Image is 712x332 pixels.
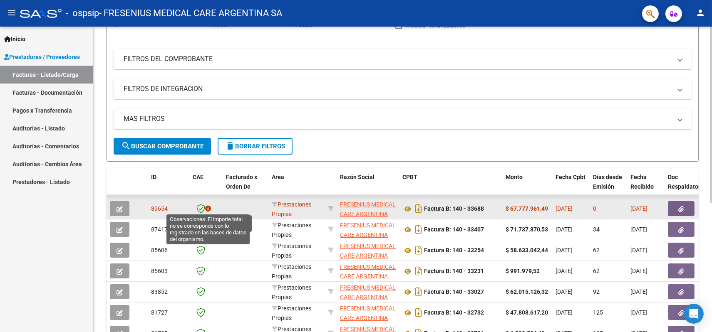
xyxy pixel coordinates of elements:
span: 81727 [151,309,168,316]
span: Monto [506,174,523,180]
mat-panel-title: FILTROS DE INTEGRACION [124,84,672,93]
datatable-header-cell: Razón Social [337,168,399,205]
span: Prestaciones Propias [272,263,311,280]
datatable-header-cell: Monto [502,168,552,205]
datatable-header-cell: Fecha Cpbt [552,168,590,205]
span: - FRESENIUS MEDICAL CARE ARGENTINA SA [99,4,282,22]
strong: $ 991.979,52 [506,268,540,274]
span: [DATE] [556,247,573,253]
span: Buscar Comprobante [121,143,203,150]
mat-icon: menu [7,8,17,18]
i: Descargar documento [413,243,424,257]
datatable-header-cell: Area [268,168,325,205]
datatable-header-cell: CPBT [399,168,502,205]
strong: Factura B: 140 - 33254 [424,247,484,254]
span: [DATE] [556,226,573,233]
div: 30635815201 [340,241,396,259]
strong: Factura B: 140 - 32732 [424,310,484,316]
span: 62 [593,268,600,274]
mat-icon: search [121,141,131,151]
span: 89654 [151,205,168,212]
div: 30635815201 [340,283,396,300]
span: Razón Social [340,174,375,180]
span: FRESENIUS MEDICAL CARE ARGENTINA SA [340,305,396,331]
strong: Factura B: 140 - 33231 [424,268,484,275]
i: Descargar documento [413,285,424,298]
span: FRESENIUS MEDICAL CARE ARGENTINA SA [340,201,396,227]
span: ID [151,174,156,180]
button: Buscar Comprobante [114,138,211,155]
span: Prestaciones Propias [272,243,311,259]
strong: Factura B: 140 - 33407 [424,226,484,233]
mat-icon: delete [225,141,235,151]
mat-expansion-panel-header: FILTROS DE INTEGRACION [114,79,692,99]
span: [DATE] [630,247,647,253]
strong: Factura B: 140 - 33688 [424,206,484,212]
span: FRESENIUS MEDICAL CARE ARGENTINA SA [340,222,396,248]
span: 85606 [151,247,168,253]
span: Prestaciones Propias [272,284,311,300]
div: 30635815201 [340,221,396,238]
span: [DATE] [630,268,647,274]
datatable-header-cell: Fecha Recibido [627,168,665,205]
strong: Factura B: 140 - 33027 [424,289,484,295]
mat-panel-title: FILTROS DEL COMPROBANTE [124,54,672,64]
datatable-header-cell: ID [148,168,189,205]
span: CAE [193,174,203,180]
span: Prestaciones Propias [272,201,311,217]
button: Borrar Filtros [218,138,293,155]
span: Prestaciones Propias [272,305,311,321]
i: Descargar documento [413,306,424,319]
span: Facturado x Orden De [226,174,257,190]
datatable-header-cell: CAE [189,168,223,205]
span: 62 [593,247,600,253]
span: - ospsip [66,4,99,22]
span: 0 [593,205,596,212]
span: 83852 [151,288,168,295]
span: Prestadores / Proveedores [4,52,80,61]
i: Descargar documento [413,202,424,215]
mat-expansion-panel-header: FILTROS DEL COMPROBANTE [114,49,692,69]
span: CPBT [402,174,417,180]
span: [DATE] [630,288,647,295]
span: Doc Respaldatoria [668,174,705,190]
span: [DATE] [556,309,573,316]
span: Area [272,174,284,180]
strong: $ 67.777.961,49 [506,205,548,212]
span: FRESENIUS MEDICAL CARE ARGENTINA SA [340,263,396,289]
strong: $ 62.015.126,32 [506,288,548,295]
div: 30635815201 [340,262,396,280]
span: 34 [593,226,600,233]
span: [DATE] [630,226,647,233]
span: [DATE] [556,205,573,212]
span: 85603 [151,268,168,274]
span: Fecha Recibido [630,174,654,190]
div: 30635815201 [340,304,396,321]
div: Open Intercom Messenger [684,304,704,324]
mat-expansion-panel-header: MAS FILTROS [114,109,692,129]
span: [DATE] [630,309,647,316]
datatable-header-cell: Días desde Emisión [590,168,627,205]
span: 92 [593,288,600,295]
span: FRESENIUS MEDICAL CARE ARGENTINA SA [340,243,396,268]
i: Descargar documento [413,223,424,236]
mat-icon: person [695,8,705,18]
span: Prestaciones Propias [272,222,311,238]
mat-panel-title: MAS FILTROS [124,114,672,123]
span: 125 [593,309,603,316]
span: Días desde Emisión [593,174,622,190]
strong: $ 47.808.617,20 [506,309,548,316]
span: Inicio [4,34,25,44]
span: FRESENIUS MEDICAL CARE ARGENTINA SA [340,284,396,310]
span: Borrar Filtros [225,143,285,150]
span: [DATE] [556,268,573,274]
div: 30635815201 [340,200,396,217]
strong: $ 71.737.870,53 [506,226,548,233]
span: [DATE] [630,205,647,212]
strong: $ 58.633.042,44 [506,247,548,253]
datatable-header-cell: Facturado x Orden De [223,168,268,205]
span: [DATE] [556,288,573,295]
span: 87417 [151,226,168,233]
i: Descargar documento [413,264,424,278]
span: Fecha Cpbt [556,174,585,180]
